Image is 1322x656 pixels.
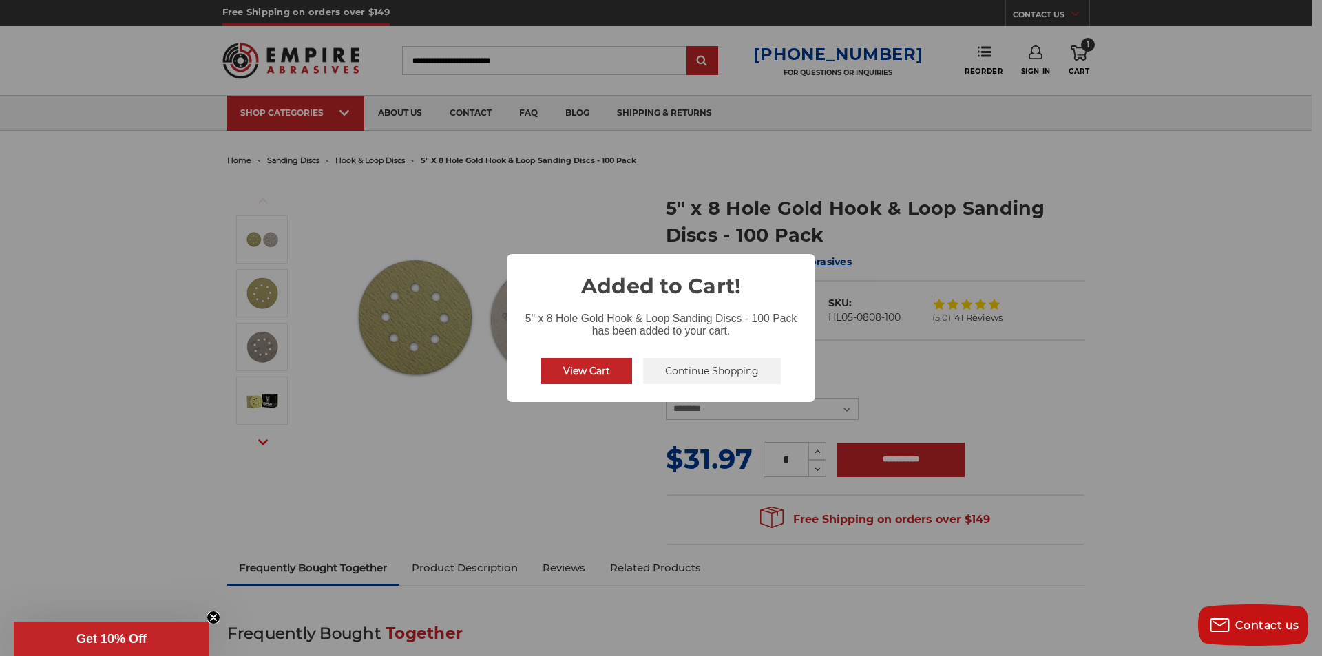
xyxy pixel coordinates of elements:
span: Get 10% Off [76,632,147,646]
button: View Cart [541,358,632,384]
button: Close teaser [207,611,220,624]
h2: Added to Cart! [507,254,815,301]
div: 5" x 8 Hole Gold Hook & Loop Sanding Discs - 100 Pack has been added to your cart. [507,301,815,340]
button: Contact us [1198,604,1308,646]
button: Continue Shopping [643,358,781,384]
span: Contact us [1235,619,1299,632]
